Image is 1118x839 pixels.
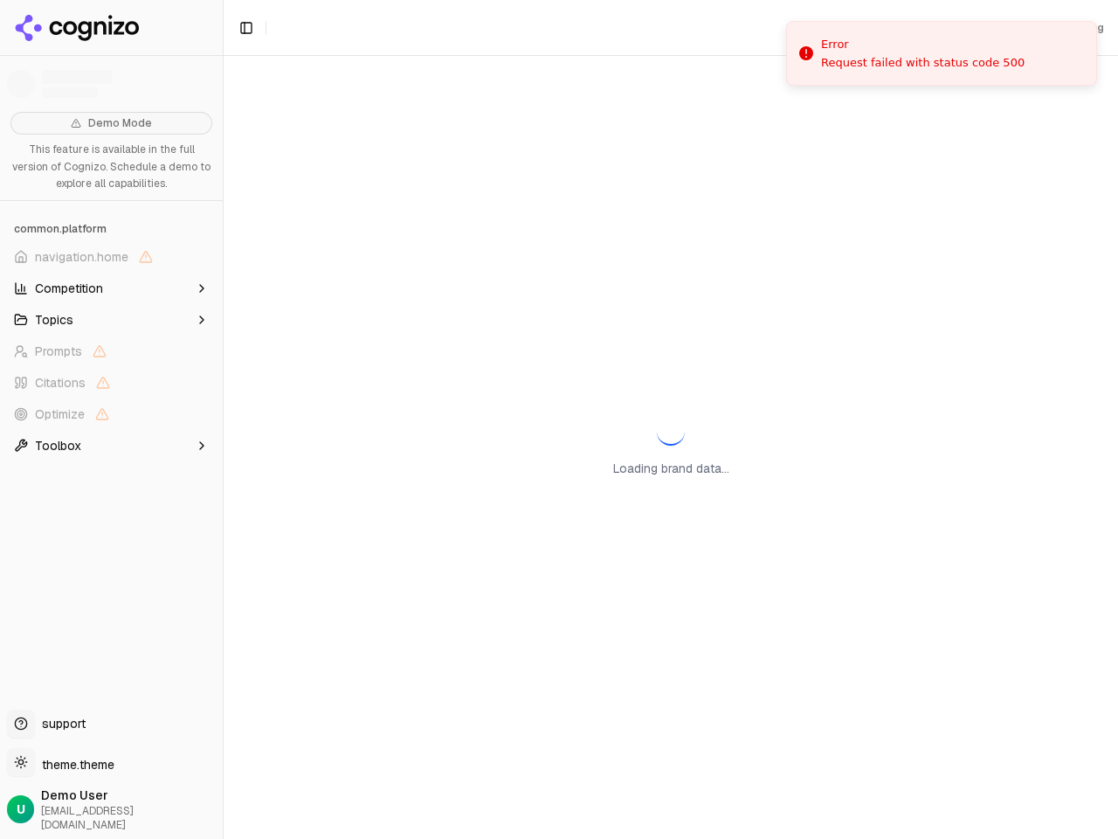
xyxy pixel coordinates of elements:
[613,460,729,477] p: Loading brand data...
[35,374,86,392] span: Citations
[35,715,86,732] span: support
[35,311,73,329] span: Topics
[821,55,1025,71] div: Request failed with status code 500
[35,437,81,454] span: Toolbox
[7,306,216,334] button: Topics
[7,432,216,460] button: Toolbox
[35,406,85,423] span: Optimize
[17,801,25,818] span: U
[821,36,1025,53] div: Error
[41,804,216,832] span: [EMAIL_ADDRESS][DOMAIN_NAME]
[7,274,216,302] button: Competition
[41,787,216,804] span: Demo User
[35,280,103,297] span: Competition
[35,757,114,773] span: theme.theme
[35,248,128,266] span: navigation.home
[35,343,82,360] span: Prompts
[10,142,212,193] p: This feature is available in the full version of Cognizo. Schedule a demo to explore all capabili...
[7,215,216,243] div: common.platform
[88,116,152,130] span: Demo Mode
